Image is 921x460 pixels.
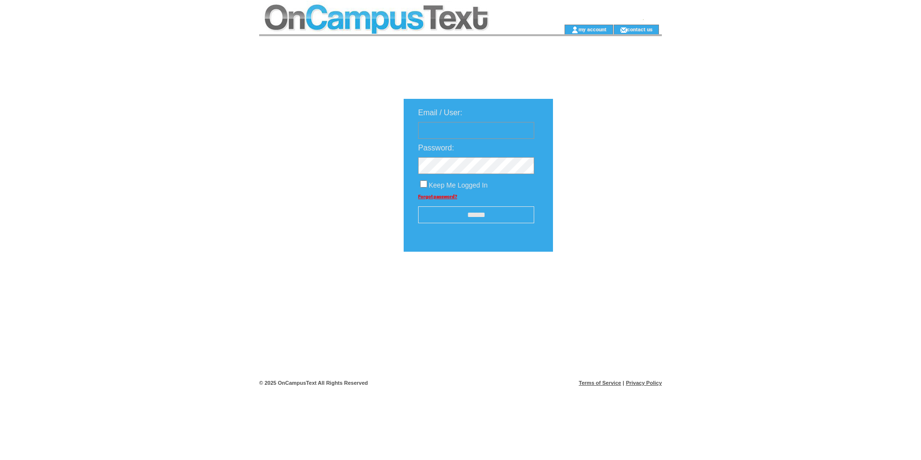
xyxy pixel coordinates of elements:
[620,26,627,34] img: contact_us_icon.gif;jsessionid=7E7D71E6FB54254CC2550B185CCBF9EC
[627,26,653,32] a: contact us
[579,26,606,32] a: my account
[418,194,457,199] a: Forgot password?
[626,380,662,386] a: Privacy Policy
[579,380,621,386] a: Terms of Service
[418,108,462,117] span: Email / User:
[418,144,454,152] span: Password:
[571,26,579,34] img: account_icon.gif;jsessionid=7E7D71E6FB54254CC2550B185CCBF9EC
[581,276,629,288] img: transparent.png;jsessionid=7E7D71E6FB54254CC2550B185CCBF9EC
[623,380,624,386] span: |
[429,181,487,189] span: Keep Me Logged In
[259,380,368,386] span: © 2025 OnCampusText All Rights Reserved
